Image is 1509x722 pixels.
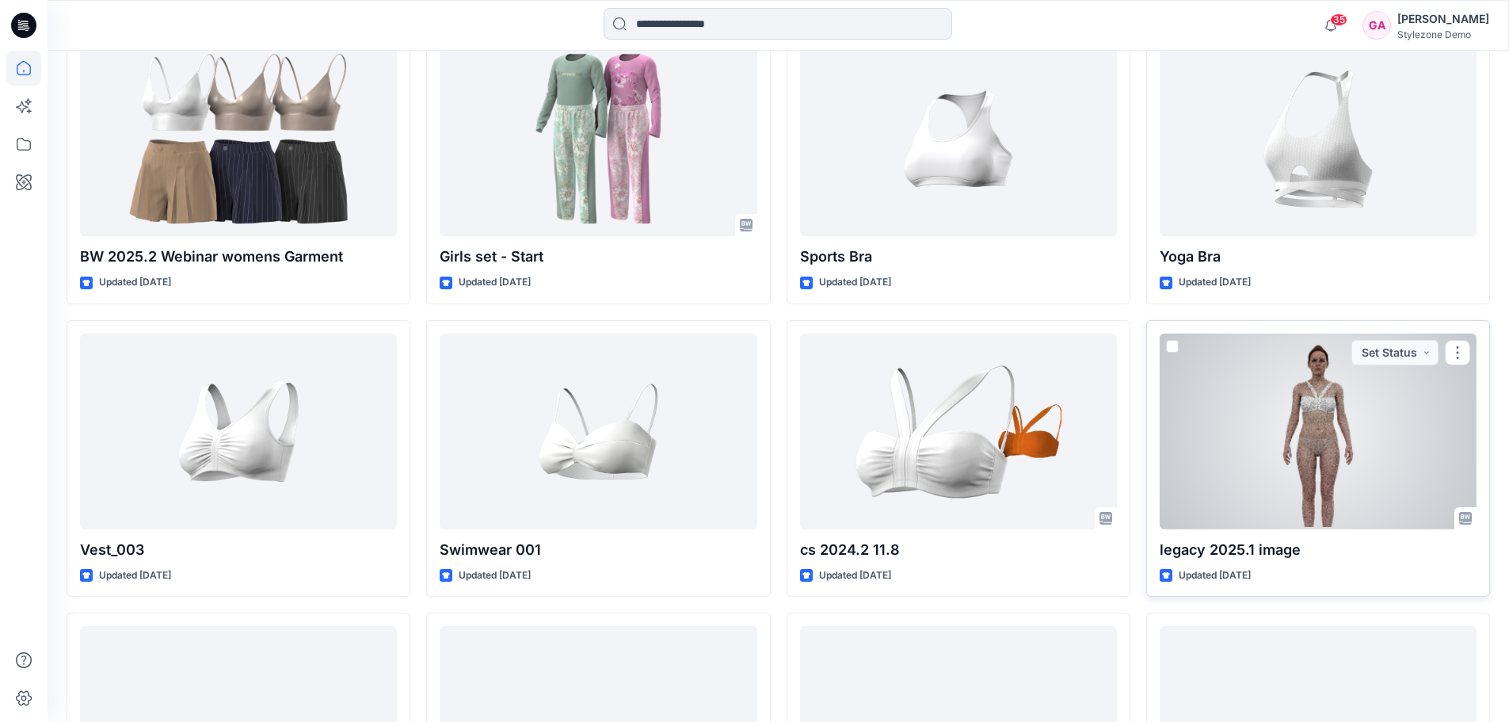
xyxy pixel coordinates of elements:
a: BW 2025.2 Webinar womens Garment [80,41,397,237]
a: Yoga Bra [1160,41,1477,237]
div: Stylezone Demo [1397,29,1489,40]
a: cs 2024.2 11.8 [800,334,1117,529]
p: Vest_003 [80,539,397,561]
a: Girls set - Start [440,41,756,237]
a: Swimwear 001 [440,334,756,529]
a: Sports Bra [800,41,1117,237]
p: Yoga Bra [1160,246,1477,268]
div: [PERSON_NAME] [1397,10,1489,29]
p: BW 2025.2 Webinar womens Garment [80,246,397,268]
a: legacy 2025.1 image [1160,334,1477,529]
p: Updated [DATE] [459,567,531,584]
p: Swimwear 001 [440,539,756,561]
p: Updated [DATE] [99,274,171,291]
p: Sports Bra [800,246,1117,268]
p: Girls set - Start [440,246,756,268]
p: Updated [DATE] [1179,567,1251,584]
p: Updated [DATE] [819,274,891,291]
span: 35 [1330,13,1347,26]
p: Updated [DATE] [819,567,891,584]
p: Updated [DATE] [459,274,531,291]
p: Updated [DATE] [1179,274,1251,291]
a: Vest_003 [80,334,397,529]
div: GA [1362,11,1391,40]
p: Updated [DATE] [99,567,171,584]
p: legacy 2025.1 image [1160,539,1477,561]
p: cs 2024.2 11.8 [800,539,1117,561]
